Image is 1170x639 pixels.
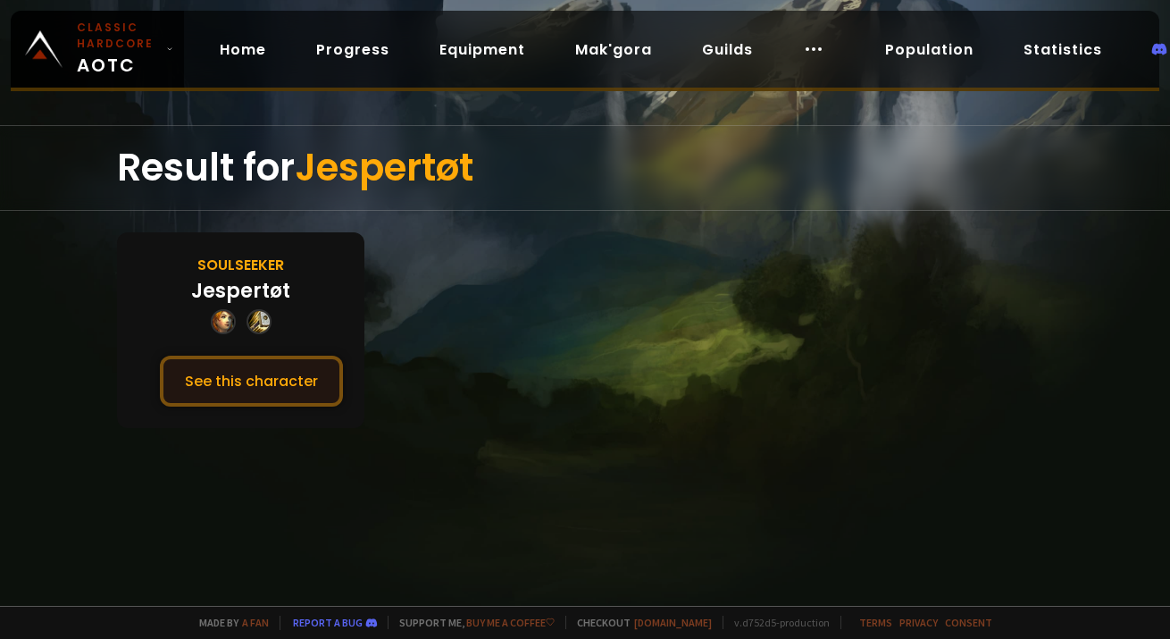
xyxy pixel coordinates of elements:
div: Soulseeker [197,254,284,276]
a: Classic HardcoreAOTC [11,11,184,88]
a: Privacy [899,616,938,629]
span: v. d752d5 - production [723,616,830,629]
a: [DOMAIN_NAME] [634,616,712,629]
div: Result for [117,126,1053,210]
a: Buy me a coffee [466,616,555,629]
a: Statistics [1009,31,1116,68]
a: Guilds [688,31,767,68]
a: Consent [945,616,992,629]
a: Mak'gora [561,31,666,68]
a: Home [205,31,280,68]
a: a fan [242,616,269,629]
a: Equipment [425,31,539,68]
span: AOTC [77,20,159,79]
a: Progress [302,31,404,68]
small: Classic Hardcore [77,20,159,52]
a: Terms [859,616,892,629]
span: Made by [188,616,269,629]
a: Report a bug [293,616,363,629]
span: Jespertøt [295,141,473,194]
div: Jespertøt [191,276,290,306]
span: Support me, [388,616,555,629]
span: Checkout [565,616,712,629]
a: Population [871,31,988,68]
button: See this character [160,356,343,407]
